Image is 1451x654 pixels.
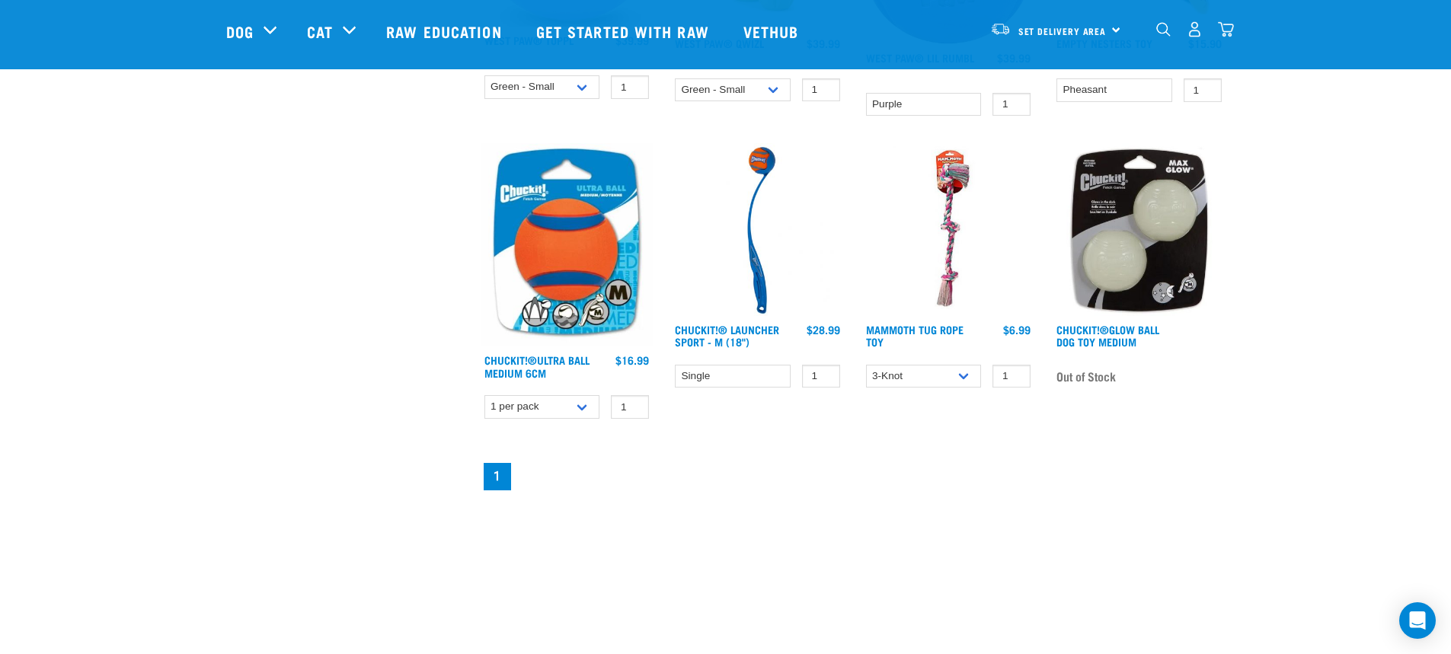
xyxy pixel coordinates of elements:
[1156,22,1171,37] img: home-icon-1@2x.png
[728,1,818,62] a: Vethub
[1399,602,1436,639] div: Open Intercom Messenger
[862,143,1035,316] img: Mammoth 3-Knot Tug
[1018,28,1107,33] span: Set Delivery Area
[992,93,1031,116] input: 1
[675,327,779,344] a: Chuckit!® Launcher Sport - M (18")
[484,357,590,375] a: Chuckit!®Ultra Ball Medium 6cm
[226,20,254,43] a: Dog
[615,354,649,366] div: $16.99
[1056,365,1116,388] span: Out of Stock
[481,460,1226,493] nav: pagination
[1053,143,1226,316] img: A237296
[1056,327,1159,344] a: Chuckit!®Glow Ball Dog Toy Medium
[611,395,649,419] input: 1
[1218,21,1234,37] img: home-icon@2x.png
[807,324,840,336] div: $28.99
[1003,324,1031,336] div: $6.99
[866,327,964,344] a: Mammoth Tug Rope Toy
[521,1,728,62] a: Get started with Raw
[1184,78,1222,102] input: 1
[802,365,840,388] input: 1
[992,365,1031,388] input: 1
[671,143,844,316] img: Bb5c5226 acd4 4c0e 81f5 c383e1e1d35b 1 35d3d51dffbaba34a78f507489e2669f
[802,78,840,102] input: 1
[371,1,520,62] a: Raw Education
[481,143,654,346] img: 152248chuck it ultra ball med 0013909
[611,75,649,99] input: 1
[484,463,511,490] a: Page 1
[990,22,1011,36] img: van-moving.png
[1187,21,1203,37] img: user.png
[307,20,333,43] a: Cat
